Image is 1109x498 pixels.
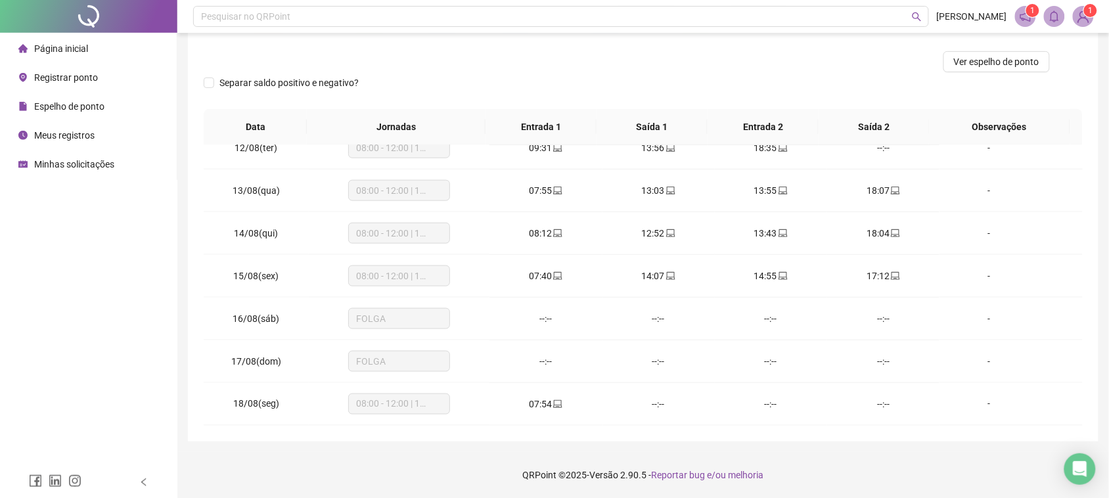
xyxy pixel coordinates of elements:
[34,72,98,83] span: Registrar ponto
[1026,4,1039,17] sup: 1
[708,109,819,145] th: Entrada 2
[838,226,929,240] div: 18:04
[725,311,817,326] div: --:--
[34,101,104,112] span: Espelho de ponto
[1020,11,1031,22] span: notification
[613,226,704,240] div: 12:52
[486,109,597,145] th: Entrada 1
[937,9,1007,24] span: [PERSON_NAME]
[890,229,900,238] span: laptop
[950,183,1028,198] div: -
[500,269,591,283] div: 07:40
[819,109,930,145] th: Saída 2
[29,474,42,487] span: facebook
[725,226,817,240] div: 13:43
[613,354,704,369] div: --:--
[950,226,1028,240] div: -
[18,44,28,53] span: home
[214,76,364,90] span: Separar saldo positivo e negativo?
[68,474,81,487] span: instagram
[34,43,88,54] span: Página inicial
[177,452,1109,498] footer: QRPoint © 2025 - 2.90.5 -
[950,397,1028,411] div: -
[1049,11,1060,22] span: bell
[500,397,591,411] div: 07:54
[500,354,591,369] div: --:--
[939,120,1060,134] span: Observações
[590,470,619,480] span: Versão
[500,141,591,155] div: 09:31
[777,229,788,238] span: laptop
[552,229,562,238] span: laptop
[950,269,1028,283] div: -
[665,229,675,238] span: laptop
[890,271,900,281] span: laptop
[356,138,442,158] span: 08:00 - 12:00 | 13:00 - 18:00
[34,159,114,170] span: Minhas solicitações
[725,397,817,411] div: --:--
[356,309,442,328] span: FOLGA
[235,143,277,153] span: 12/08(ter)
[18,160,28,169] span: schedule
[950,311,1028,326] div: -
[552,186,562,195] span: laptop
[500,311,591,326] div: --:--
[204,109,307,145] th: Data
[943,51,1050,72] button: Ver espelho de ponto
[34,130,95,141] span: Meus registros
[613,311,704,326] div: --:--
[950,354,1028,369] div: -
[725,269,817,283] div: 14:55
[838,354,929,369] div: --:--
[665,186,675,195] span: laptop
[49,474,62,487] span: linkedin
[356,223,442,243] span: 08:00 - 12:00 | 13:00 - 18:00
[777,186,788,195] span: laptop
[838,141,929,155] div: --:--
[500,183,591,198] div: 07:55
[777,143,788,152] span: laptop
[613,183,704,198] div: 13:03
[1074,7,1093,26] img: 84182
[912,12,922,22] span: search
[838,269,929,283] div: 17:12
[234,228,278,238] span: 14/08(qui)
[18,131,28,140] span: clock-circle
[613,397,704,411] div: --:--
[613,141,704,155] div: 13:56
[725,141,817,155] div: 18:35
[500,226,591,240] div: 08:12
[233,313,279,324] span: 16/08(sáb)
[954,55,1039,69] span: Ver espelho de ponto
[307,109,486,145] th: Jornadas
[552,399,562,409] span: laptop
[890,186,900,195] span: laptop
[652,470,764,480] span: Reportar bug e/ou melhoria
[18,73,28,82] span: environment
[777,271,788,281] span: laptop
[356,266,442,286] span: 08:00 - 12:00 | 13:00 - 17:00
[929,109,1070,145] th: Observações
[1030,6,1035,15] span: 1
[838,183,929,198] div: 18:07
[18,102,28,111] span: file
[838,311,929,326] div: --:--
[1064,453,1096,485] div: Open Intercom Messenger
[552,143,562,152] span: laptop
[950,141,1028,155] div: -
[725,354,817,369] div: --:--
[838,397,929,411] div: --:--
[1088,6,1093,15] span: 1
[233,185,280,196] span: 13/08(qua)
[665,271,675,281] span: laptop
[231,356,281,367] span: 17/08(dom)
[552,271,562,281] span: laptop
[356,181,442,200] span: 08:00 - 12:00 | 13:00 - 18:00
[356,394,442,414] span: 08:00 - 12:00 | 13:00 - 18:00
[233,271,279,281] span: 15/08(sex)
[725,183,817,198] div: 13:55
[665,143,675,152] span: laptop
[233,399,279,409] span: 18/08(seg)
[597,109,708,145] th: Saída 1
[356,351,442,371] span: FOLGA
